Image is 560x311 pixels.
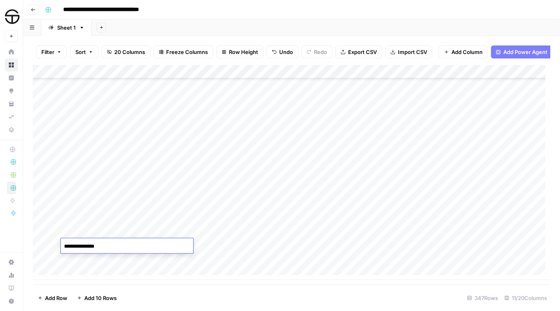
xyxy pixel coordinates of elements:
span: Sort [75,48,86,56]
a: Settings [5,256,18,269]
span: Undo [279,48,293,56]
button: Filter [36,45,67,58]
button: Import CSV [385,45,432,58]
a: Insights [5,71,18,84]
span: Add Column [451,48,483,56]
img: SimpleTire Logo [5,9,19,24]
span: Redo [314,48,327,56]
button: Help + Support [5,295,18,308]
span: 20 Columns [114,48,145,56]
span: Row Height [229,48,258,56]
a: Syncs [5,110,18,123]
button: 20 Columns [102,45,150,58]
div: 11/20 Columns [501,292,550,305]
button: Export CSV [336,45,382,58]
a: Data Library [5,123,18,136]
button: Add Row [33,292,72,305]
a: Browse [5,58,18,71]
span: Freeze Columns [166,48,208,56]
button: Row Height [216,45,263,58]
button: Add Column [439,45,488,58]
button: Redo [301,45,332,58]
span: Export CSV [348,48,377,56]
button: Add Power Agent [491,45,552,58]
a: Usage [5,269,18,282]
a: Sheet 1 [41,19,92,36]
span: Add Power Agent [503,48,547,56]
a: Home [5,45,18,58]
button: Add 10 Rows [72,292,122,305]
span: Filter [41,48,54,56]
button: Freeze Columns [154,45,213,58]
button: Workspace: SimpleTire [5,6,18,27]
span: Import CSV [398,48,427,56]
button: Sort [70,45,98,58]
div: Sheet 1 [57,24,76,32]
a: Learning Hub [5,282,18,295]
button: Undo [267,45,298,58]
a: Your Data [5,97,18,110]
span: Add Row [45,294,67,302]
div: 347 Rows [464,292,501,305]
span: Add 10 Rows [84,294,117,302]
a: Opportunities [5,84,18,97]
